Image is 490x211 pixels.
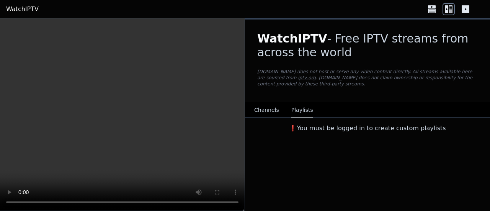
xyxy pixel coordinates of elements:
button: Channels [254,103,279,118]
a: WatchIPTV [6,5,39,14]
h3: ❗️You must be logged in to create custom playlists [245,124,490,133]
p: [DOMAIN_NAME] does not host or serve any video content directly. All streams available here are s... [257,69,478,87]
span: WatchIPTV [257,32,327,45]
h1: - Free IPTV streams from across the world [257,32,478,59]
button: Playlists [291,103,313,118]
a: iptv-org [298,75,316,80]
